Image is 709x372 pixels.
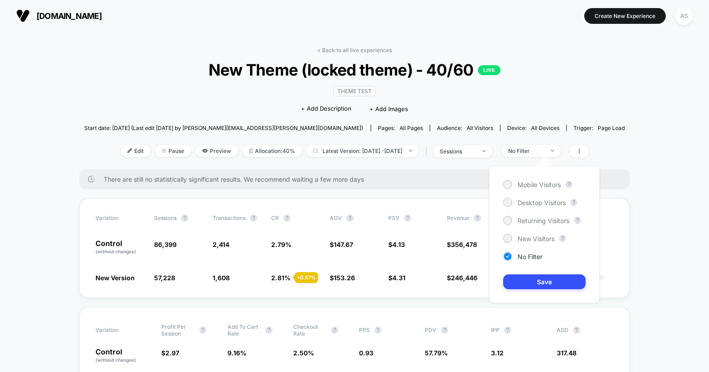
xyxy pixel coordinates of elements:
[447,215,469,221] span: Revenue
[330,215,342,221] span: AOV
[317,47,392,54] a: < Back to all live experiences
[673,7,695,25] button: AS
[491,327,500,333] span: IPP
[250,215,257,222] button: ?
[227,323,261,337] span: Add To Cart Rate
[95,240,145,255] p: Control
[295,272,318,283] div: + 0.57 %
[213,215,245,221] span: Transactions
[330,241,353,248] span: $
[573,125,625,131] div: Trigger:
[518,235,554,242] span: New Visitors
[404,215,411,222] button: ?
[388,274,405,282] span: $
[437,125,493,131] div: Audience:
[283,215,291,222] button: ?
[301,104,351,113] span: + Add Description
[392,274,405,282] span: 4.31
[409,150,412,152] img: end
[440,148,476,155] div: sessions
[504,327,511,334] button: ?
[551,150,554,152] img: end
[165,349,179,357] span: 2.97
[388,241,405,248] span: $
[84,125,363,131] span: Start date: [DATE] (Last edit [DATE] by [PERSON_NAME][EMAIL_ADDRESS][PERSON_NAME][DOMAIN_NAME])
[441,327,448,334] button: ?
[388,215,400,221] span: PSV
[161,349,179,357] span: $
[369,105,408,112] span: + Add Images
[447,274,477,282] span: $
[531,125,559,131] span: all devices
[574,217,581,224] button: ?
[518,217,569,224] span: Returning Visitors
[36,11,102,21] span: [DOMAIN_NAME]
[570,199,577,206] button: ?
[331,327,338,334] button: ?
[374,327,382,334] button: ?
[518,253,542,260] span: No Filter
[293,323,327,337] span: Checkout Rate
[451,241,477,248] span: 356,478
[271,241,291,248] span: 2.79 %
[293,349,314,357] span: 2.50 %
[478,65,500,75] p: LIVE
[121,145,150,157] span: Edit
[378,125,423,131] div: Pages:
[491,349,504,357] span: 3.12
[425,349,448,357] span: 57.79 %
[425,327,436,333] span: PDV
[334,241,353,248] span: 147.67
[392,241,405,248] span: 4.13
[557,349,577,357] span: 317.48
[16,9,30,22] img: Visually logo
[95,215,145,222] span: Variation
[482,150,486,152] img: end
[104,175,612,183] span: There are still no statistically significant results. We recommend waiting a few more days
[447,241,477,248] span: $
[503,274,586,289] button: Save
[557,327,568,333] span: ASD
[584,8,666,24] button: Create New Experience
[271,215,279,221] span: CR
[213,241,229,248] span: 2,414
[400,125,423,131] span: all pages
[423,145,433,158] span: |
[199,327,206,334] button: ?
[127,148,132,153] img: edit
[518,181,561,188] span: Mobile Visitors
[474,215,481,222] button: ?
[330,274,355,282] span: $
[313,148,318,153] img: calendar
[565,181,573,188] button: ?
[162,148,166,153] img: end
[195,145,238,157] span: Preview
[181,215,188,222] button: ?
[359,327,370,333] span: PPS
[111,60,598,79] span: New Theme (locked theme) - 40/60
[346,215,354,222] button: ?
[227,349,246,357] span: 9.16 %
[359,349,373,357] span: 0.93
[334,274,355,282] span: 153.26
[573,327,580,334] button: ?
[508,148,544,154] div: No Filter
[154,241,177,248] span: 86,399
[598,125,625,131] span: Page Load
[675,7,693,25] div: AS
[14,9,105,23] button: [DOMAIN_NAME]
[154,215,177,221] span: Sessions
[95,357,136,363] span: (without changes)
[155,145,191,157] span: Pause
[95,274,135,282] span: New Version
[249,148,253,153] img: rebalance
[451,274,477,282] span: 246,446
[271,274,291,282] span: 2.81 %
[500,125,566,131] span: Device:
[95,323,145,337] span: Variation
[518,199,566,206] span: Desktop Visitors
[559,235,566,242] button: ?
[95,348,152,363] p: Control
[154,274,175,282] span: 57,228
[242,145,302,157] span: Allocation: 40%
